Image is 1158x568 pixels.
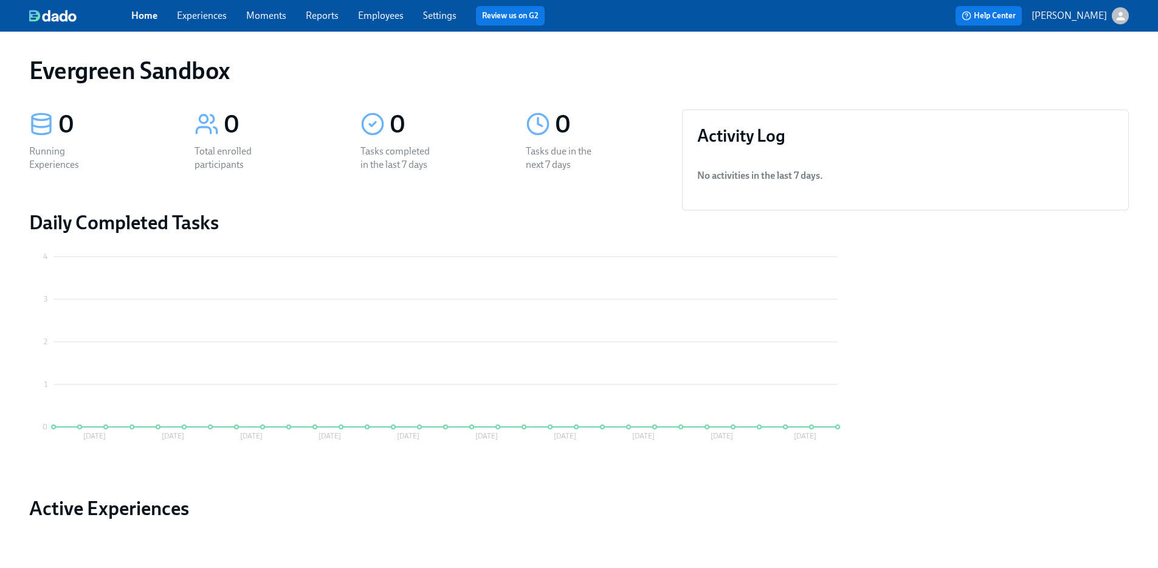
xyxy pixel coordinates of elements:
h1: Evergreen Sandbox [29,56,230,85]
a: Reports [306,10,339,21]
tspan: 0 [43,423,47,431]
tspan: [DATE] [632,432,655,440]
a: Experiences [177,10,227,21]
div: Total enrolled participants [195,145,272,171]
h3: Activity Log [697,125,1114,147]
tspan: 3 [44,295,47,303]
a: Moments [246,10,286,21]
div: Tasks completed in the last 7 days [360,145,438,171]
div: 0 [58,109,165,140]
div: Tasks due in the next 7 days [526,145,604,171]
tspan: [DATE] [554,432,576,440]
tspan: [DATE] [397,432,419,440]
tspan: [DATE] [711,432,733,440]
span: Help Center [962,10,1016,22]
tspan: 2 [44,338,47,346]
tspan: 1 [44,380,47,389]
li: No activities in the last 7 days . [697,161,1114,190]
div: 0 [224,109,331,140]
tspan: [DATE] [319,432,341,440]
tspan: [DATE] [83,432,106,440]
tspan: 4 [43,252,47,261]
tspan: [DATE] [794,432,816,440]
p: [PERSON_NAME] [1032,9,1107,23]
button: [PERSON_NAME] [1032,7,1129,24]
a: Review us on G2 [482,10,539,22]
div: Running Experiences [29,145,107,171]
img: dado [29,10,77,22]
div: 0 [390,109,497,140]
a: Home [131,10,157,21]
tspan: [DATE] [240,432,263,440]
tspan: [DATE] [475,432,498,440]
a: Employees [358,10,404,21]
h2: Daily Completed Tasks [29,210,663,235]
button: Help Center [956,6,1022,26]
a: Active Experiences [29,496,663,521]
a: dado [29,10,131,22]
a: Settings [423,10,457,21]
button: Review us on G2 [476,6,545,26]
tspan: [DATE] [162,432,184,440]
div: 0 [555,109,662,140]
